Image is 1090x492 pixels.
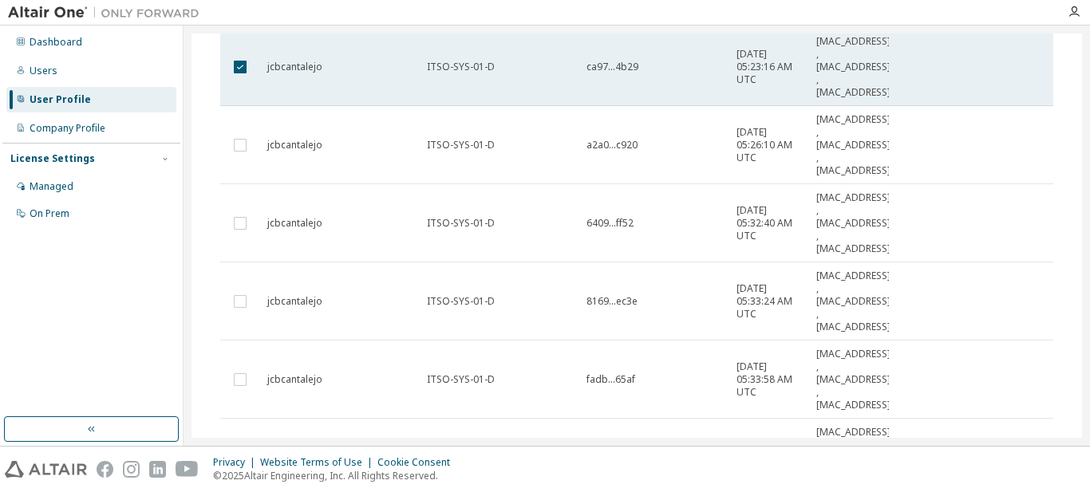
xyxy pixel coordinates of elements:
[267,139,322,152] span: jcbcantalejo
[737,204,802,242] span: [DATE] 05:32:40 AM UTC
[267,373,322,386] span: jcbcantalejo
[427,139,495,152] span: ITSO-SYS-01-D
[816,35,891,99] span: [MAC_ADDRESS] , [MAC_ADDRESS] , [MAC_ADDRESS]
[5,461,87,478] img: altair_logo.svg
[149,461,166,478] img: linkedin.svg
[586,295,638,308] span: 8169...ec3e
[427,61,495,73] span: ITSO-SYS-01-D
[8,5,207,21] img: Altair One
[816,191,891,255] span: [MAC_ADDRESS] , [MAC_ADDRESS] , [MAC_ADDRESS]
[10,152,95,165] div: License Settings
[30,122,105,135] div: Company Profile
[427,217,495,230] span: ITSO-SYS-01-D
[586,139,638,152] span: a2a0...c920
[586,217,634,230] span: 6409...ff52
[816,270,891,333] span: [MAC_ADDRESS] , [MAC_ADDRESS] , [MAC_ADDRESS]
[737,48,802,86] span: [DATE] 05:23:16 AM UTC
[97,461,113,478] img: facebook.svg
[123,461,140,478] img: instagram.svg
[267,217,322,230] span: jcbcantalejo
[176,461,199,478] img: youtube.svg
[213,469,460,482] p: © 2025 Altair Engineering, Inc. All Rights Reserved.
[30,36,82,49] div: Dashboard
[267,295,322,308] span: jcbcantalejo
[816,113,891,177] span: [MAC_ADDRESS] , [MAC_ADDRESS] , [MAC_ADDRESS]
[377,456,460,469] div: Cookie Consent
[267,61,322,73] span: jcbcantalejo
[260,456,377,469] div: Website Terms of Use
[737,282,802,321] span: [DATE] 05:33:24 AM UTC
[586,61,638,73] span: ca97...4b29
[427,295,495,308] span: ITSO-SYS-01-D
[586,373,635,386] span: fadb...65af
[816,426,891,490] span: [MAC_ADDRESS] , [MAC_ADDRESS] , [MAC_ADDRESS]
[30,65,57,77] div: Users
[30,180,73,193] div: Managed
[213,456,260,469] div: Privacy
[737,126,802,164] span: [DATE] 05:26:10 AM UTC
[737,360,802,399] span: [DATE] 05:33:58 AM UTC
[30,93,91,106] div: User Profile
[816,348,891,411] span: [MAC_ADDRESS] , [MAC_ADDRESS] , [MAC_ADDRESS]
[30,207,69,220] div: On Prem
[427,373,495,386] span: ITSO-SYS-01-D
